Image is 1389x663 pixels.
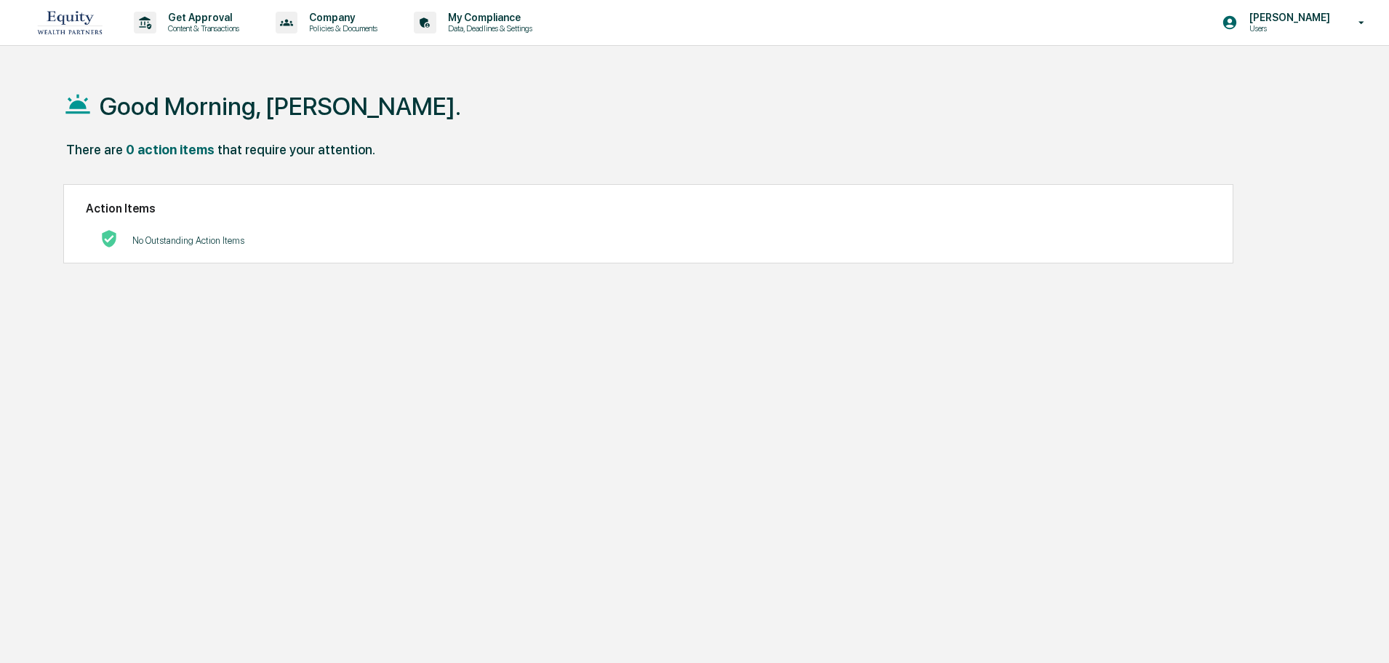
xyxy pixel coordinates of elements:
img: logo [35,6,105,39]
img: No Actions logo [100,230,118,247]
p: [PERSON_NAME] [1238,12,1337,23]
p: My Compliance [436,12,540,23]
div: that require your attention. [217,142,375,157]
p: No Outstanding Action Items [132,235,244,246]
div: 0 action items [126,142,215,157]
p: Company [297,12,385,23]
h2: Action Items [86,202,1211,215]
div: There are [66,142,123,157]
p: Policies & Documents [297,23,385,33]
p: Get Approval [156,12,247,23]
p: Content & Transactions [156,23,247,33]
p: Data, Deadlines & Settings [436,23,540,33]
p: Users [1238,23,1337,33]
h1: Good Morning, [PERSON_NAME]. [100,92,461,121]
iframe: Open customer support [1342,615,1382,654]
